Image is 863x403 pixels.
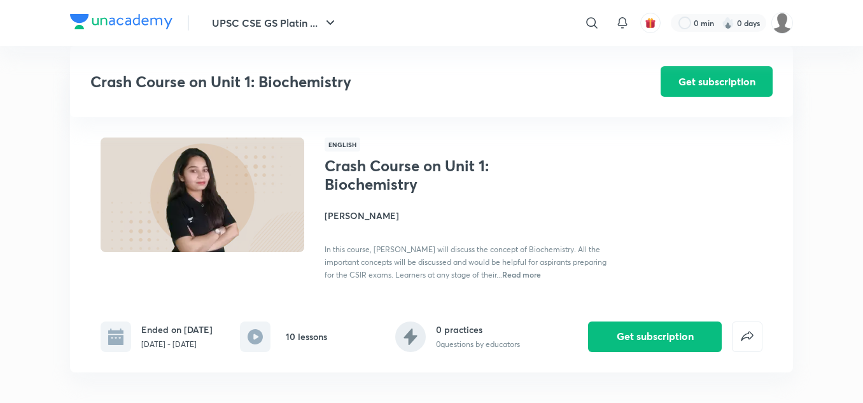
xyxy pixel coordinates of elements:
a: Company Logo [70,14,172,32]
img: avatar [645,17,656,29]
button: avatar [640,13,661,33]
button: Get subscription [588,322,722,352]
p: [DATE] - [DATE] [141,339,213,350]
h1: Crash Course on Unit 1: Biochemistry [325,157,533,194]
h3: Crash Course on Unit 1: Biochemistry [90,73,589,91]
button: Get subscription [661,66,773,97]
h6: 0 practices [436,323,520,336]
span: English [325,138,360,152]
img: roshni [771,12,793,34]
h4: [PERSON_NAME] [325,209,610,222]
span: Read more [502,269,541,279]
span: In this course, [PERSON_NAME] will discuss the concept of Biochemistry. All the important concept... [325,244,607,279]
h6: Ended on [DATE] [141,323,213,336]
img: Company Logo [70,14,172,29]
button: false [732,322,762,352]
img: Thumbnail [99,136,306,253]
h6: 10 lessons [286,330,327,343]
p: 0 questions by educators [436,339,520,350]
img: streak [722,17,734,29]
button: UPSC CSE GS Platin ... [204,10,346,36]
